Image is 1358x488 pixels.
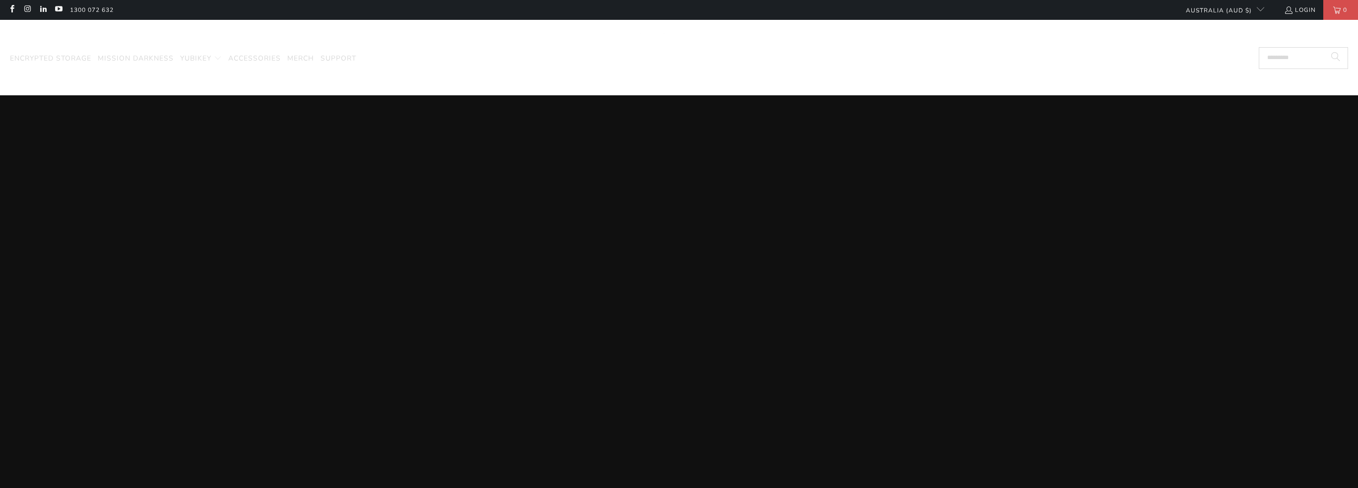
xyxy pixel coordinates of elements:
[1323,47,1348,69] button: Search
[54,6,63,14] a: Trust Panda Australia on YouTube
[1284,4,1316,15] a: Login
[228,54,281,63] span: Accessories
[98,54,174,63] span: Mission Darkness
[10,47,356,70] nav: Translation missing: en.navigation.header.main_nav
[628,25,730,45] img: Trust Panda Australia
[287,54,314,63] span: Merch
[287,47,314,70] a: Merch
[321,54,356,63] span: Support
[1259,47,1348,69] input: Search...
[98,47,174,70] a: Mission Darkness
[180,54,211,63] span: YubiKey
[39,6,47,14] a: Trust Panda Australia on LinkedIn
[7,6,16,14] a: Trust Panda Australia on Facebook
[228,47,281,70] a: Accessories
[23,6,31,14] a: Trust Panda Australia on Instagram
[10,54,91,63] span: Encrypted Storage
[10,47,91,70] a: Encrypted Storage
[70,4,114,15] a: 1300 072 632
[180,47,222,70] summary: YubiKey
[321,47,356,70] a: Support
